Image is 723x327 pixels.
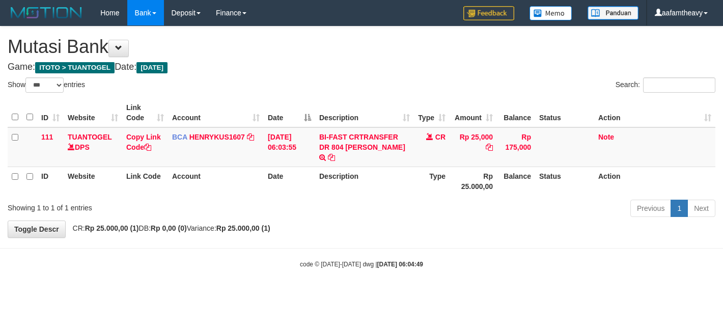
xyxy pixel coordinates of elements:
th: Type: activate to sort column ascending [414,98,450,127]
td: Rp 25,000 [450,127,497,167]
input: Search: [643,77,715,93]
th: Link Code: activate to sort column ascending [122,98,168,127]
h1: Mutasi Bank [8,37,715,57]
th: Website: activate to sort column ascending [64,98,122,127]
th: Account: activate to sort column ascending [168,98,264,127]
a: Next [687,200,715,217]
label: Search: [616,77,715,93]
a: Copy Link Code [126,133,161,151]
span: CR [435,133,446,141]
strong: Rp 25.000,00 (1) [85,224,139,232]
img: Feedback.jpg [463,6,514,20]
th: Balance [497,167,535,196]
img: MOTION_logo.png [8,5,85,20]
th: Type [414,167,450,196]
th: Date: activate to sort column descending [264,98,315,127]
th: Status [535,98,594,127]
label: Show entries [8,77,85,93]
th: ID [37,167,64,196]
h4: Game: Date: [8,62,715,72]
span: [DATE] [136,62,168,73]
select: Showentries [25,77,64,93]
th: Rp 25.000,00 [450,167,497,196]
td: BI-FAST CRTRANSFER DR 804 [PERSON_NAME] [315,127,414,167]
span: 111 [41,133,53,141]
a: 1 [671,200,688,217]
td: DPS [64,127,122,167]
td: Rp 175,000 [497,127,535,167]
th: Link Code [122,167,168,196]
th: Website [64,167,122,196]
span: CR: DB: Variance: [68,224,270,232]
a: TUANTOGEL [68,133,112,141]
span: BCA [172,133,187,141]
a: Copy Rp 25,000 to clipboard [486,143,493,151]
a: Previous [630,200,671,217]
td: [DATE] 06:03:55 [264,127,315,167]
a: Copy BI-FAST CRTRANSFER DR 804 ARYA MAULANA RAMAD to clipboard [328,153,335,161]
th: Description: activate to sort column ascending [315,98,414,127]
img: panduan.png [588,6,638,20]
th: Action [594,167,715,196]
th: Status [535,167,594,196]
small: code © [DATE]-[DATE] dwg | [300,261,423,268]
th: Description [315,167,414,196]
th: Date [264,167,315,196]
div: Showing 1 to 1 of 1 entries [8,199,294,213]
th: Balance [497,98,535,127]
a: HENRYKUS1607 [189,133,245,141]
th: ID: activate to sort column ascending [37,98,64,127]
strong: Rp 0,00 (0) [151,224,187,232]
img: Button%20Memo.svg [530,6,572,20]
strong: Rp 25.000,00 (1) [216,224,270,232]
a: Toggle Descr [8,221,66,238]
th: Action: activate to sort column ascending [594,98,715,127]
a: Note [598,133,614,141]
strong: [DATE] 06:04:49 [377,261,423,268]
span: ITOTO > TUANTOGEL [35,62,115,73]
a: Copy HENRYKUS1607 to clipboard [247,133,254,141]
th: Amount: activate to sort column ascending [450,98,497,127]
th: Account [168,167,264,196]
